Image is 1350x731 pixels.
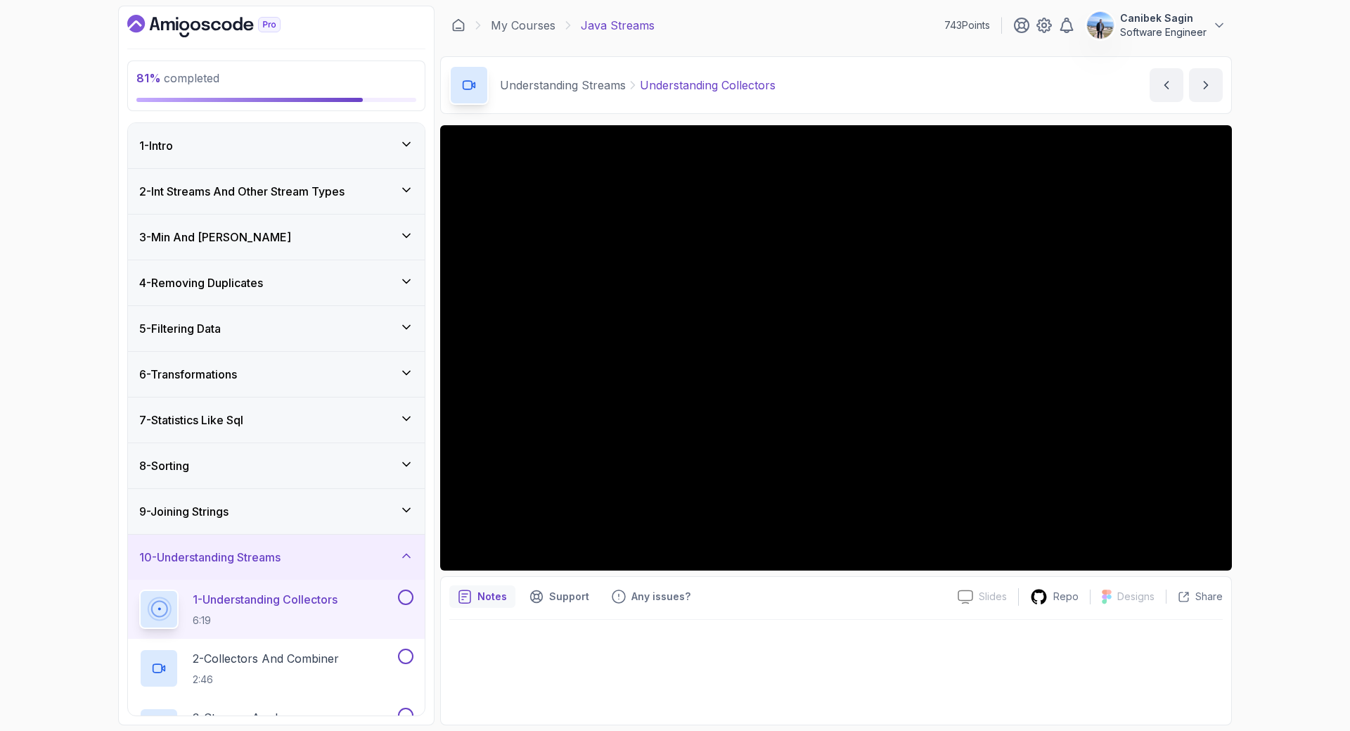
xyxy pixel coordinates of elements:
[139,274,263,291] h3: 4 - Removing Duplicates
[128,398,425,443] button: 7-Statistics Like Sql
[139,649,413,688] button: 2-Collectors And Combiner2:46
[139,229,291,246] h3: 3 - Min And [PERSON_NAME]
[631,590,690,604] p: Any issues?
[128,489,425,534] button: 9-Joining Strings
[1120,11,1207,25] p: Canibek Sagin
[139,412,243,428] h3: 7 - Statistics Like Sql
[549,590,589,604] p: Support
[477,590,507,604] p: Notes
[139,366,237,383] h3: 6 - Transformations
[139,503,229,520] h3: 9 - Joining Strings
[128,169,425,214] button: 2-Int Streams And Other Stream Types
[979,590,1007,604] p: Slides
[127,15,313,37] a: Dashboard
[128,306,425,351] button: 5-Filtering Data
[1120,25,1207,39] p: Software Engineer
[193,709,300,726] p: 3 - Streams Are Lazy
[139,549,281,566] h3: 10 - Understanding Streams
[136,71,219,85] span: completed
[139,183,345,200] h3: 2 - Int Streams And Other Stream Types
[136,71,161,85] span: 81 %
[491,17,555,34] a: My Courses
[139,457,189,474] h3: 8 - Sorting
[128,260,425,305] button: 4-Removing Duplicates
[1117,590,1155,604] p: Designs
[1086,11,1226,39] button: user profile imageCanibek SaginSoftware Engineer
[944,18,990,32] p: 743 Points
[128,352,425,397] button: 6-Transformations
[128,215,425,260] button: 3-Min And [PERSON_NAME]
[139,590,413,629] button: 1-Understanding Collectors6:19
[1087,12,1114,39] img: user profile image
[193,650,339,667] p: 2 - Collectors And Combiner
[193,614,337,628] p: 6:19
[1195,590,1223,604] p: Share
[1053,590,1079,604] p: Repo
[1189,68,1223,102] button: next content
[1166,590,1223,604] button: Share
[440,125,1232,571] iframe: 1 - Understanding Collectors
[449,585,515,608] button: notes button
[521,585,598,608] button: Support button
[451,18,465,32] a: Dashboard
[581,17,655,34] p: Java Streams
[640,77,776,94] p: Understanding Collectors
[193,673,339,687] p: 2:46
[1150,68,1183,102] button: previous content
[139,137,173,154] h3: 1 - Intro
[603,585,699,608] button: Feedback button
[128,443,425,488] button: 8-Sorting
[1019,588,1090,606] a: Repo
[128,123,425,168] button: 1-Intro
[128,535,425,580] button: 10-Understanding Streams
[500,77,626,94] p: Understanding Streams
[139,320,221,337] h3: 5 - Filtering Data
[193,591,337,608] p: 1 - Understanding Collectors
